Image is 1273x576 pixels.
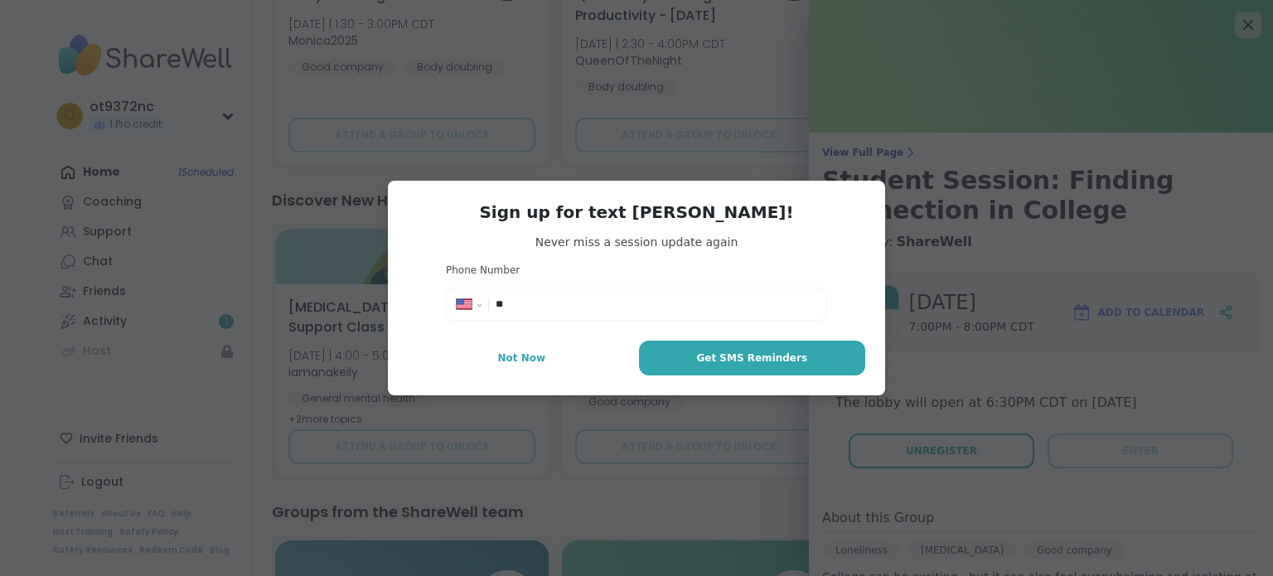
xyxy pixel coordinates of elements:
[408,201,865,224] h3: Sign up for text [PERSON_NAME]!
[408,341,636,375] button: Not Now
[497,351,545,365] span: Not Now
[639,341,865,375] button: Get SMS Reminders
[408,234,865,250] span: Never miss a session update again
[696,351,807,365] span: Get SMS Reminders
[446,264,827,278] h3: Phone Number
[457,299,472,309] img: United States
